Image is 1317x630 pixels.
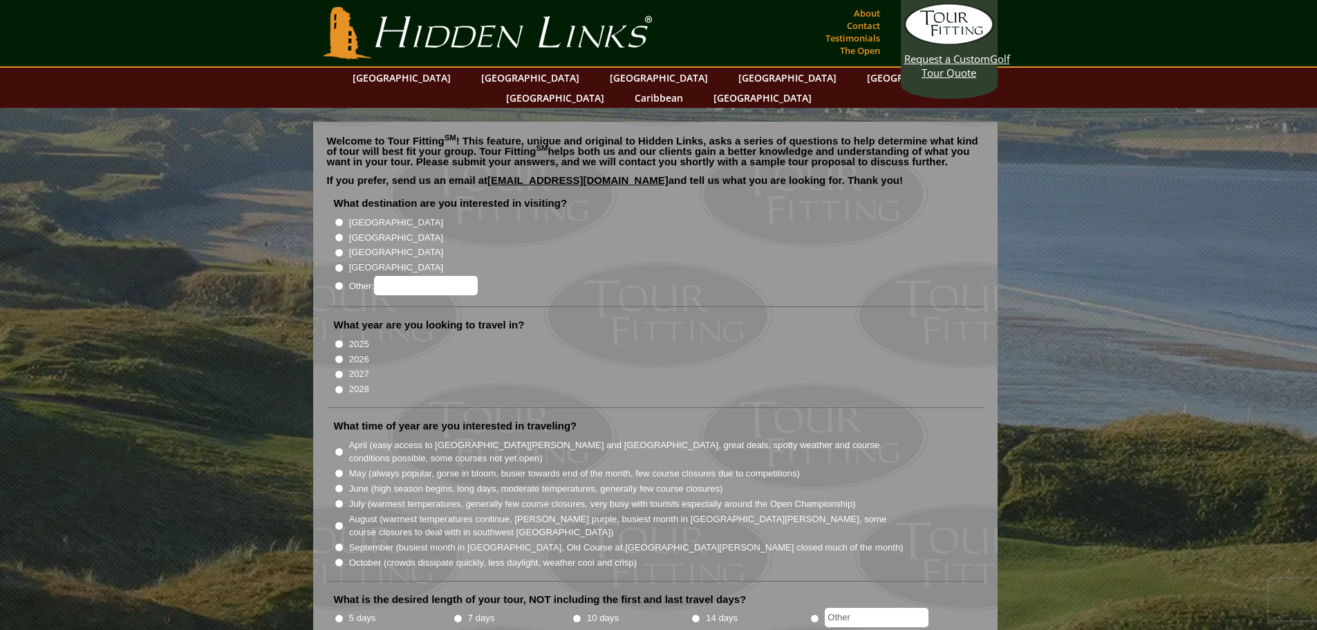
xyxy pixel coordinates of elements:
label: What is the desired length of your tour, NOT including the first and last travel days? [334,593,747,606]
a: [GEOGRAPHIC_DATA] [474,68,586,88]
label: What year are you looking to travel in? [334,318,525,332]
a: The Open [837,41,884,60]
span: Request a Custom [904,52,990,66]
label: [GEOGRAPHIC_DATA] [349,245,443,259]
a: About [850,3,884,23]
a: Request a CustomGolf Tour Quote [904,3,994,80]
label: 5 days [349,611,376,625]
label: [GEOGRAPHIC_DATA] [349,231,443,245]
p: If you prefer, send us an email at and tell us what you are looking for. Thank you! [327,175,984,196]
a: Contact [843,16,884,35]
input: Other: [374,276,478,295]
label: July (warmest temperatures, generally few course closures, very busy with tourists especially aro... [349,497,856,511]
label: September (busiest month in [GEOGRAPHIC_DATA], Old Course at [GEOGRAPHIC_DATA][PERSON_NAME] close... [349,541,904,555]
sup: SM [445,133,456,142]
label: 7 days [468,611,495,625]
a: [GEOGRAPHIC_DATA] [860,68,972,88]
label: 2025 [349,337,369,351]
a: [GEOGRAPHIC_DATA] [731,68,843,88]
input: Other [825,608,928,627]
a: [GEOGRAPHIC_DATA] [603,68,715,88]
label: October (crowds dissipate quickly, less daylight, weather cool and crisp) [349,556,637,570]
a: [GEOGRAPHIC_DATA] [499,88,611,108]
label: June (high season begins, long days, moderate temperatures, generally few course closures) [349,482,723,496]
label: 2026 [349,353,369,367]
sup: SM [536,144,548,152]
a: Caribbean [628,88,690,108]
label: 14 days [706,611,738,625]
a: Testimonials [822,28,884,48]
label: 2028 [349,382,369,396]
label: [GEOGRAPHIC_DATA] [349,216,443,230]
label: August (warmest temperatures continue, [PERSON_NAME] purple, busiest month in [GEOGRAPHIC_DATA][P... [349,512,905,539]
label: April (easy access to [GEOGRAPHIC_DATA][PERSON_NAME] and [GEOGRAPHIC_DATA], great deals, spotty w... [349,438,905,465]
label: Other: [349,276,478,295]
label: 10 days [587,611,619,625]
p: Welcome to Tour Fitting ! This feature, unique and original to Hidden Links, asks a series of que... [327,136,984,167]
label: 2027 [349,367,369,381]
a: [GEOGRAPHIC_DATA] [346,68,458,88]
label: [GEOGRAPHIC_DATA] [349,261,443,275]
label: What time of year are you interested in traveling? [334,419,577,433]
a: [EMAIL_ADDRESS][DOMAIN_NAME] [487,174,669,186]
label: What destination are you interested in visiting? [334,196,568,210]
label: May (always popular, gorse in bloom, busier towards end of the month, few course closures due to ... [349,467,800,481]
a: [GEOGRAPHIC_DATA] [707,88,819,108]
